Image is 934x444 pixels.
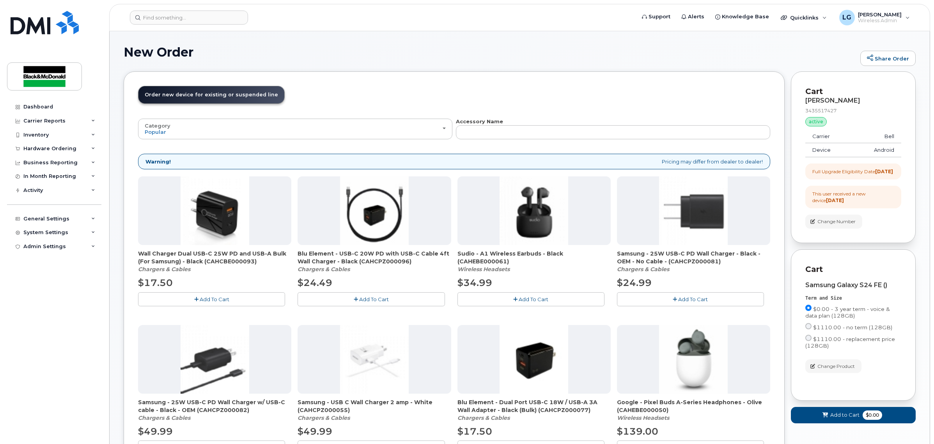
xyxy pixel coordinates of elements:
[805,215,862,228] button: Change Number
[340,325,409,394] img: accessory36354.JPG
[359,296,389,302] span: Add To Cart
[457,292,604,306] button: Add To Cart
[617,398,770,414] span: Google - Pixel Buds A-Series Headphones - Olive (CAHEBE000050)
[138,119,452,139] button: Category Popular
[817,218,856,225] span: Change Number
[138,277,173,288] span: $17.50
[138,250,291,265] span: Wall Charger Dual USB-C 25W PD and USB-A Bulk (For Samsung) - Black (CAHCBE000093)
[298,277,332,288] span: $24.49
[181,176,249,245] img: accessory36907.JPG
[805,130,852,144] td: Carrier
[852,143,901,157] td: Android
[852,130,901,144] td: Bell
[298,414,350,421] em: Chargers & Cables
[138,398,291,414] span: Samsung - 25W USB-C PD Wall Charger w/ USB-C cable - Black - OEM (CAHCPZ000082)
[181,325,249,394] img: accessory36709.JPG
[138,414,190,421] em: Chargers & Cables
[457,266,510,273] em: Wireless Headsets
[200,296,229,302] span: Add To Cart
[805,117,827,126] div: active
[457,414,510,421] em: Chargers & Cables
[805,335,812,341] input: $1110.00 - replacement price (128GB)
[298,250,451,273] div: Blu Element - USB-C 20W PD with USB-C Cable 4ft Wall Charger - Black (CAHCPZ000096)
[298,250,451,265] span: Blu Element - USB-C 20W PD with USB-C Cable 4ft Wall Charger - Black (CAHCPZ000096)
[659,325,728,394] img: accessory36787.JPG
[805,86,901,97] p: Cart
[340,176,409,245] img: accessory36347.JPG
[457,398,611,422] div: Blu Element - Dual Port USB-C 18W / USB-A 3A Wall Adapter - Black (Bulk) (CAHCPZ000077)
[659,176,728,245] img: accessory36708.JPG
[138,266,190,273] em: Chargers & Cables
[617,277,652,288] span: $24.99
[124,45,856,59] h1: New Order
[812,190,894,204] div: This user received a new device
[830,411,860,419] span: Add to Cart
[617,292,764,306] button: Add To Cart
[138,250,291,273] div: Wall Charger Dual USB-C 25W PD and USB-A Bulk (For Samsung) - Black (CAHCBE000093)
[617,250,770,273] div: Samsung - 25W USB-C PD Wall Charger - Black - OEM - No Cable - (CAHCPZ000081)
[805,323,812,329] input: $1110.00 - no term (128GB)
[298,266,350,273] em: Chargers & Cables
[805,264,901,275] p: Cart
[875,169,893,174] strong: [DATE]
[813,324,892,330] span: $1110.00 - no term (128GB)
[457,398,611,414] span: Blu Element - Dual Port USB-C 18W / USB-A 3A Wall Adapter - Black (Bulk) (CAHCPZ000077)
[298,398,451,422] div: Samsung - USB C Wall Charger 2 amp - White (CAHCPZ000055)
[805,359,861,373] button: Change Product
[617,250,770,265] span: Samsung - 25W USB-C PD Wall Charger - Black - OEM - No Cable - (CAHCPZ000081)
[805,306,890,319] span: $0.00 - 3 year term - voice & data plan (128GB)
[298,426,332,437] span: $49.99
[457,426,492,437] span: $17.50
[791,407,916,423] button: Add to Cart $0.00
[519,296,548,302] span: Add To Cart
[138,426,173,437] span: $49.99
[805,97,901,104] div: [PERSON_NAME]
[138,292,285,306] button: Add To Cart
[456,118,503,124] strong: Accessory Name
[138,154,770,170] div: Pricing may differ from dealer to dealer!
[805,295,901,302] div: Term and Size
[145,158,171,165] strong: Warning!
[805,282,901,289] div: Samsung Galaxy S24 FE ()
[298,398,451,414] span: Samsung - USB C Wall Charger 2 amp - White (CAHCPZ000055)
[145,129,166,135] span: Popular
[298,292,445,306] button: Add To Cart
[457,277,492,288] span: $34.99
[457,250,611,265] span: Sudio - A1 Wireless Earbuds - Black (CAHEBE000061)
[145,123,170,129] span: Category
[145,92,278,98] span: Order new device for existing or suspended line
[805,107,901,114] div: 3435517427
[617,426,658,437] span: $139.00
[812,168,893,175] div: Full Upgrade Eligibility Date
[817,363,855,370] span: Change Product
[138,398,291,422] div: Samsung - 25W USB-C PD Wall Charger w/ USB-C cable - Black - OEM (CAHCPZ000082)
[617,414,669,421] em: Wireless Headsets
[617,266,669,273] em: Chargers & Cables
[805,336,895,349] span: $1110.00 - replacement price (128GB)
[617,398,770,422] div: Google - Pixel Buds A-Series Headphones - Olive (CAHEBE000050)
[500,176,568,245] img: accessory36654.JPG
[805,305,812,311] input: $0.00 - 3 year term - voice & data plan (128GB)
[860,51,916,66] a: Share Order
[826,197,844,203] strong: [DATE]
[500,325,568,394] img: accessory36707.JPG
[678,296,708,302] span: Add To Cart
[457,250,611,273] div: Sudio - A1 Wireless Earbuds - Black (CAHEBE000061)
[805,143,852,157] td: Device
[863,410,882,420] span: $0.00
